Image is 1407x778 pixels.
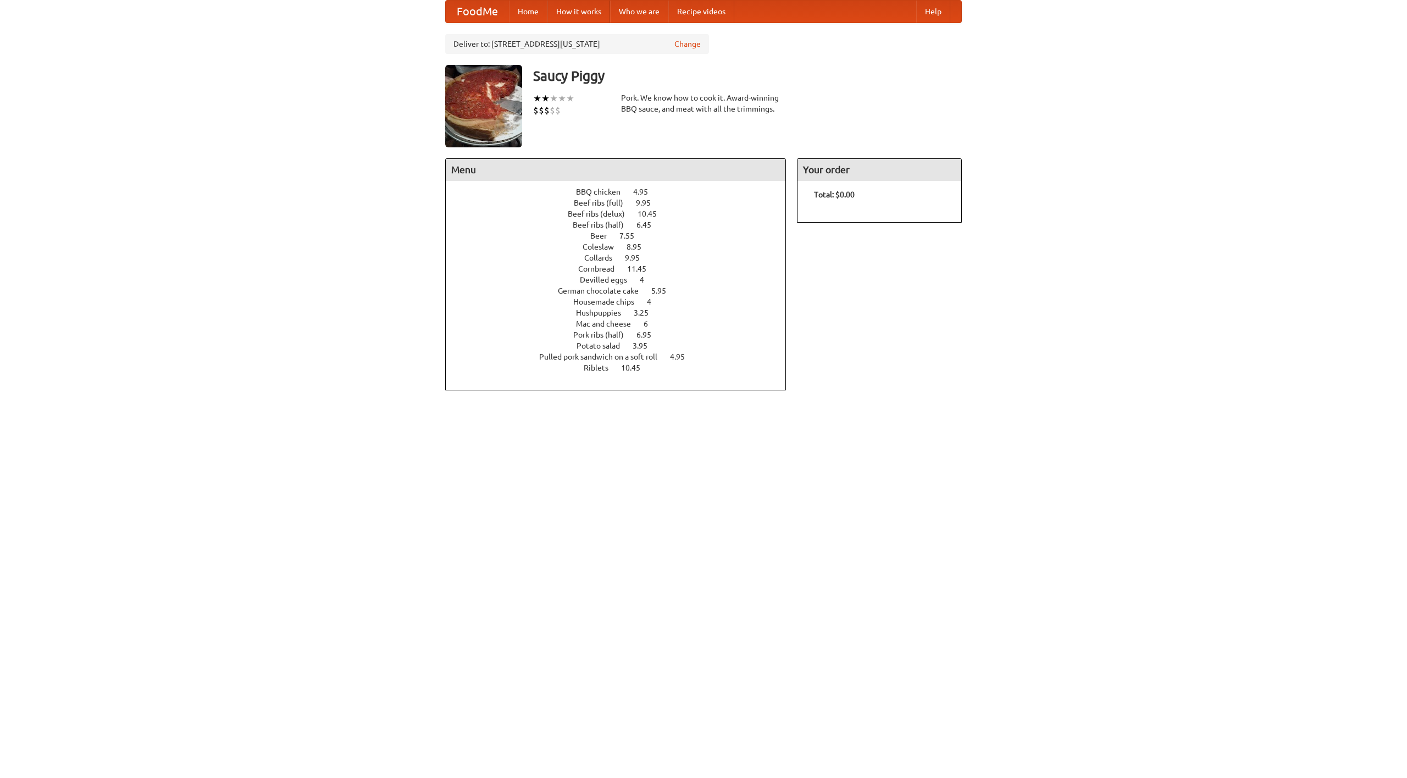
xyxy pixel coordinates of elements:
span: 4 [640,275,655,284]
span: 4.95 [633,187,659,196]
b: Total: $0.00 [814,190,855,199]
span: German chocolate cake [558,286,650,295]
span: Collards [584,253,623,262]
a: Riblets 10.45 [584,363,661,372]
li: ★ [550,92,558,104]
span: 6 [644,319,659,328]
span: Potato salad [577,341,631,350]
a: FoodMe [446,1,509,23]
span: Pulled pork sandwich on a soft roll [539,352,668,361]
a: Potato salad 3.95 [577,341,668,350]
span: Housemade chips [573,297,645,306]
span: 5.95 [651,286,677,295]
a: BBQ chicken 4.95 [576,187,668,196]
a: Collards 9.95 [584,253,660,262]
span: 6.95 [636,330,662,339]
a: Recipe videos [668,1,734,23]
span: Mac and cheese [576,319,642,328]
li: $ [555,104,561,117]
li: ★ [533,92,541,104]
a: Who we are [610,1,668,23]
img: angular.jpg [445,65,522,147]
a: Beef ribs (delux) 10.45 [568,209,677,218]
li: ★ [541,92,550,104]
a: Home [509,1,547,23]
span: BBQ chicken [576,187,632,196]
span: Cornbread [578,264,625,273]
a: Housemade chips 4 [573,297,672,306]
li: $ [539,104,544,117]
span: Beef ribs (full) [574,198,634,207]
a: Hushpuppies 3.25 [576,308,669,317]
h3: Saucy Piggy [533,65,962,87]
span: 11.45 [627,264,657,273]
span: Beef ribs (half) [573,220,635,229]
li: ★ [558,92,566,104]
span: Riblets [584,363,619,372]
span: Pork ribs (half) [573,330,635,339]
span: 4 [647,297,662,306]
a: Coleslaw 8.95 [583,242,662,251]
span: Beer [590,231,618,240]
a: Mac and cheese 6 [576,319,668,328]
a: Help [916,1,950,23]
h4: Menu [446,159,785,181]
span: Devilled eggs [580,275,638,284]
span: 10.45 [638,209,668,218]
li: ★ [566,92,574,104]
span: 8.95 [627,242,652,251]
h4: Your order [797,159,961,181]
a: Devilled eggs 4 [580,275,664,284]
a: German chocolate cake 5.95 [558,286,686,295]
span: 6.45 [636,220,662,229]
a: Pulled pork sandwich on a soft roll 4.95 [539,352,705,361]
span: Beef ribs (delux) [568,209,636,218]
span: 9.95 [636,198,662,207]
li: $ [550,104,555,117]
li: $ [544,104,550,117]
span: Coleslaw [583,242,625,251]
a: How it works [547,1,610,23]
span: 3.25 [634,308,660,317]
a: Beef ribs (half) 6.45 [573,220,672,229]
span: 3.95 [633,341,658,350]
span: 7.55 [619,231,645,240]
span: 4.95 [670,352,696,361]
span: 10.45 [621,363,651,372]
a: Change [674,38,701,49]
span: Hushpuppies [576,308,632,317]
div: Deliver to: [STREET_ADDRESS][US_STATE] [445,34,709,54]
div: Pork. We know how to cook it. Award-winning BBQ sauce, and meat with all the trimmings. [621,92,786,114]
span: 9.95 [625,253,651,262]
li: $ [533,104,539,117]
a: Cornbread 11.45 [578,264,667,273]
a: Beer 7.55 [590,231,655,240]
a: Beef ribs (full) 9.95 [574,198,671,207]
a: Pork ribs (half) 6.95 [573,330,672,339]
